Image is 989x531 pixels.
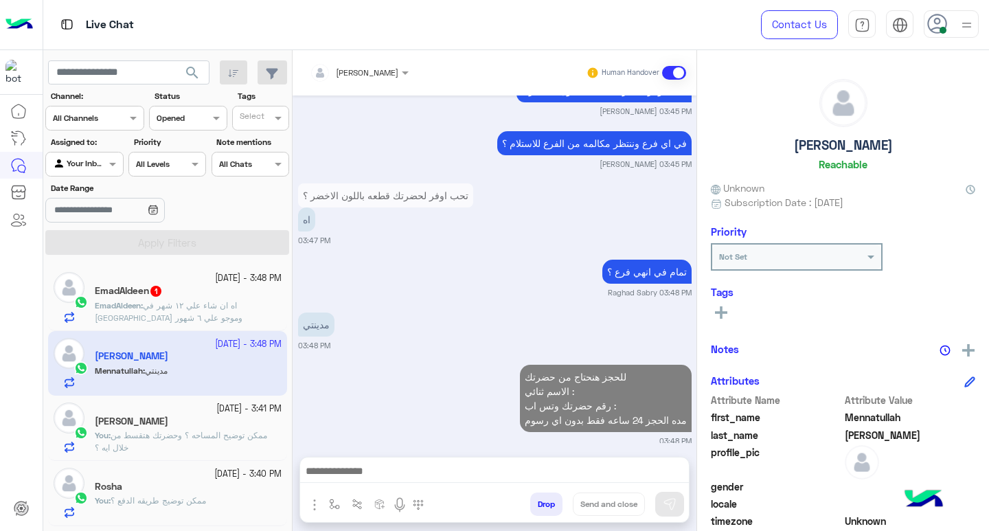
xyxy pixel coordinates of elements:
[711,514,842,528] span: timezone
[761,10,838,39] a: Contact Us
[58,16,76,33] img: tab
[150,286,161,297] span: 1
[600,106,692,117] small: [PERSON_NAME] 03:45 PM
[45,230,289,255] button: Apply Filters
[573,493,645,516] button: Send and close
[51,90,143,102] label: Channel:
[95,300,242,323] span: اه ان شاء علي ١٢ شهر في ترو وموجو علي ٦ شهور
[74,295,88,309] img: WhatsApp
[216,403,282,416] small: [DATE] - 3:41 PM
[497,131,692,155] p: 19/9/2025, 3:45 PM
[794,137,893,153] h5: [PERSON_NAME]
[298,183,473,207] p: 19/9/2025, 3:47 PM
[306,497,323,513] img: send attachment
[711,343,739,355] h6: Notes
[958,16,975,34] img: profile
[854,17,870,33] img: tab
[95,430,111,440] b: :
[725,195,843,210] span: Subscription Date : [DATE]
[214,468,282,481] small: [DATE] - 3:40 PM
[940,345,951,356] img: notes
[845,514,976,528] span: Unknown
[848,10,876,39] a: tab
[238,110,264,126] div: Select
[95,285,163,297] h5: EmadAldeen
[711,445,842,477] span: profile_pic
[845,428,976,442] span: Ali
[54,272,84,303] img: defaultAdmin.png
[184,65,201,81] span: search
[892,17,908,33] img: tab
[711,479,842,494] span: gender
[216,136,287,148] label: Note mentions
[845,393,976,407] span: Attribute Value
[95,495,109,506] span: You
[530,493,562,516] button: Drop
[600,159,692,170] small: [PERSON_NAME] 03:45 PM
[374,499,385,510] img: create order
[95,300,141,310] span: EmadAldeen
[820,80,867,126] img: defaultAdmin.png
[329,499,340,510] img: select flow
[391,497,408,513] img: send voice note
[298,235,330,246] small: 03:47 PM
[238,90,288,102] label: Tags
[845,479,976,494] span: null
[298,340,330,351] small: 03:48 PM
[845,445,879,479] img: defaultAdmin.png
[54,468,84,499] img: defaultAdmin.png
[819,158,867,170] h6: Reachable
[54,403,84,433] img: defaultAdmin.png
[711,428,842,442] span: last_name
[95,481,122,493] h5: Rosha
[602,260,692,284] p: 19/9/2025, 3:48 PM
[95,495,111,506] b: :
[74,491,88,505] img: WhatsApp
[336,67,398,78] span: [PERSON_NAME]
[346,493,369,515] button: Trigger scenario
[95,430,109,440] span: You
[413,499,424,510] img: make a call
[5,60,30,84] img: 1403182699927242
[711,410,842,425] span: first_name
[845,410,976,425] span: Mennatullah
[215,272,282,285] small: [DATE] - 3:48 PM
[352,499,363,510] img: Trigger scenario
[659,436,692,447] small: 03:48 PM
[845,497,976,511] span: null
[5,10,33,39] img: Logo
[711,497,842,511] span: locale
[74,426,88,440] img: WhatsApp
[711,393,842,407] span: Attribute Name
[86,16,134,34] p: Live Chat
[369,493,391,515] button: create order
[719,251,747,262] b: Not Set
[298,313,334,337] p: 19/9/2025, 3:48 PM
[323,493,346,515] button: select flow
[95,300,143,310] b: :
[155,90,225,102] label: Status
[176,60,209,90] button: search
[663,497,677,511] img: send message
[602,67,659,78] small: Human Handover
[711,181,764,195] span: Unknown
[51,182,205,194] label: Date Range
[962,344,975,357] img: add
[711,225,747,238] h6: Priority
[608,287,692,298] small: Raghad Sabry 03:48 PM
[900,476,948,524] img: hulul-logo.png
[711,286,975,298] h6: Tags
[95,430,267,453] span: ممكن توضيح المساحه ؟ وحضرتك هتقسط من خلال ايه ؟
[95,416,168,427] h5: Nour Fayze
[111,495,206,506] span: ممكن توضيج طريقه الدفع ؟
[298,207,315,231] p: 19/9/2025, 3:47 PM
[711,374,760,387] h6: Attributes
[520,365,692,432] p: 19/9/2025, 3:48 PM
[134,136,205,148] label: Priority
[51,136,122,148] label: Assigned to:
